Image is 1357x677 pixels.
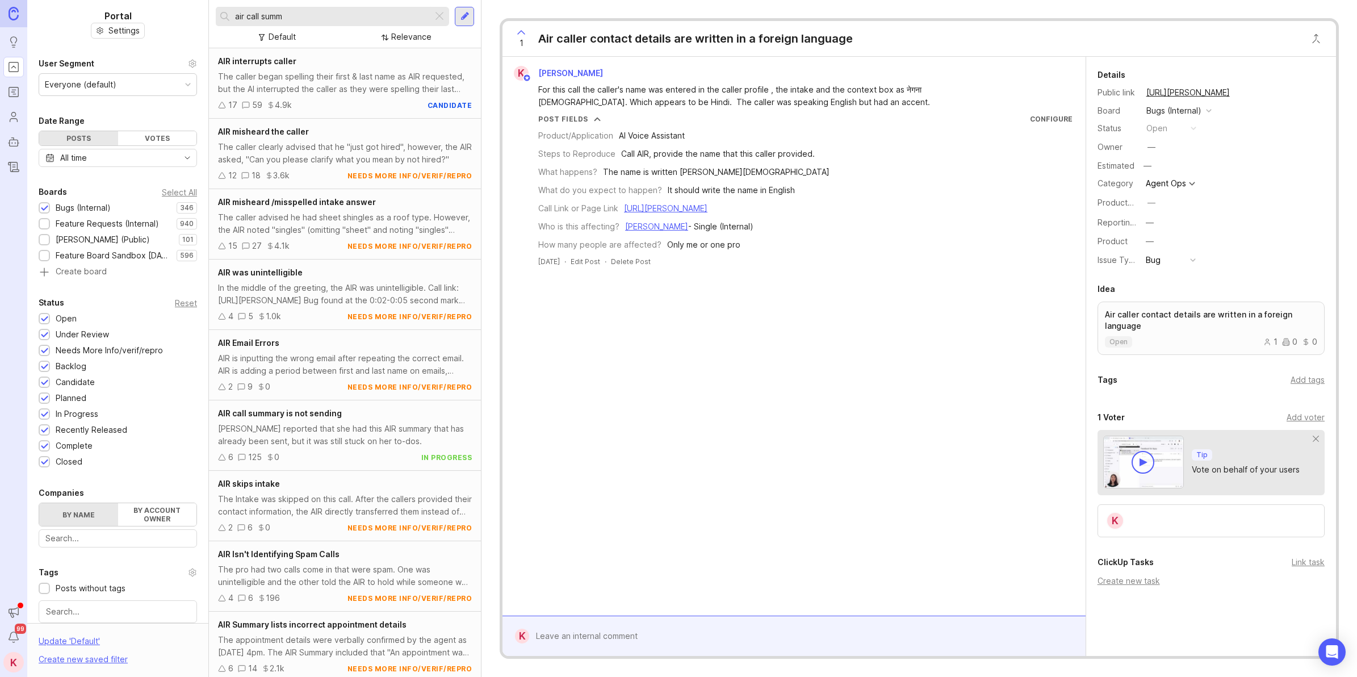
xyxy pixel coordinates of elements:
[209,189,481,260] a: AIR misheard /misspelled intake answerThe caller advised he had sheet shingles as a roof type. Ho...
[252,240,262,252] div: 27
[1098,411,1125,424] div: 1 Voter
[347,523,472,533] div: needs more info/verif/repro
[1143,85,1233,100] a: [URL][PERSON_NAME]
[1098,575,1325,587] div: Create new task
[1109,337,1128,346] p: open
[56,344,163,357] div: Needs More Info/verif/repro
[180,203,194,212] p: 346
[56,582,125,595] div: Posts without tags
[252,99,262,111] div: 59
[538,184,662,197] div: What do you expect to happen?
[1318,638,1346,666] div: Open Intercom Messenger
[1098,373,1117,387] div: Tags
[1192,463,1300,476] div: Vote on behalf of your users
[60,152,87,164] div: All time
[265,521,270,534] div: 0
[182,235,194,244] p: 101
[538,114,601,124] button: Post Fields
[56,360,86,373] div: Backlog
[248,381,253,393] div: 9
[218,352,472,377] div: AIR is inputting the wrong email after repeating the correct email. AIR is adding a period betwee...
[228,451,233,463] div: 6
[507,66,612,81] a: K[PERSON_NAME]
[209,119,481,189] a: AIR misheard the callerThe caller clearly advised that he "just got hired", however, the AIR aske...
[1147,197,1155,209] div: —
[209,48,481,119] a: AIR interrupts callerThe caller began spelling their first & last name as AIR requested, but the ...
[275,99,292,111] div: 4.9k
[1146,216,1154,229] div: —
[218,549,340,559] span: AIR Isn't Identifying Spam Calls
[347,382,472,392] div: needs more info/verif/repro
[1146,122,1167,135] div: open
[1098,218,1158,227] label: Reporting Team
[514,66,529,81] div: K
[3,57,24,77] a: Portal
[1098,198,1158,207] label: ProductboardID
[538,148,615,160] div: Steps to Reproduce
[228,381,233,393] div: 2
[56,312,77,325] div: Open
[1291,374,1325,386] div: Add tags
[91,23,145,39] button: Settings
[56,328,109,341] div: Under Review
[274,240,290,252] div: 4.1k
[1098,255,1139,265] label: Issue Type
[265,381,270,393] div: 0
[538,257,560,266] a: [DATE]
[538,220,619,233] div: Who is this affecting?
[56,424,127,436] div: Recently Released
[3,602,24,622] button: Announcements
[603,166,830,178] div: The name is written [PERSON_NAME][DEMOGRAPHIC_DATA]
[625,220,753,233] div: - Single (Internal)
[248,310,253,323] div: 5
[611,257,651,266] div: Delete Post
[538,31,853,47] div: Air caller contact details are written in a foreign language
[45,78,116,91] div: Everyone (default)
[621,148,815,160] div: Call AIR, provide the name that this caller provided.
[209,471,481,541] a: AIR skips intakeThe Intake was skipped on this call. After the callers provided their contact inf...
[56,408,98,420] div: In Progress
[347,664,472,674] div: needs more info/verif/repro
[1146,254,1161,266] div: Bug
[39,185,67,199] div: Boards
[523,74,531,82] img: member badge
[1098,122,1137,135] div: Status
[1146,105,1201,117] div: Bugs (Internal)
[1105,309,1317,332] p: Air caller contact details are written in a foreign language
[228,662,233,675] div: 6
[564,257,566,266] div: ·
[56,376,95,388] div: Candidate
[3,652,24,672] button: K
[178,153,196,162] svg: toggle icon
[56,218,159,230] div: Feature Requests (Internal)
[218,127,309,136] span: AIR misheard the caller
[520,37,523,49] span: 1
[3,627,24,647] button: Notifications
[1146,179,1186,187] div: Agent Ops
[347,594,472,603] div: needs more info/verif/repro
[39,57,94,70] div: User Segment
[1282,338,1297,346] div: 0
[180,251,194,260] p: 596
[1106,512,1124,530] div: K
[180,219,194,228] p: 940
[3,157,24,177] a: Changelog
[39,486,84,500] div: Companies
[1302,338,1317,346] div: 0
[218,408,342,418] span: AIR call summary is not sending
[39,131,118,145] div: Posts
[1103,436,1184,488] img: video-thumbnail-vote-d41b83416815613422e2ca741bf692cc.jpg
[108,25,140,36] span: Settings
[1098,555,1154,569] div: ClickUp Tasks
[252,169,261,182] div: 18
[228,592,233,604] div: 4
[668,184,795,197] div: It should write the name in English
[228,310,233,323] div: 4
[1140,158,1155,173] div: —
[266,310,281,323] div: 1.0k
[347,171,472,181] div: needs more info/verif/repro
[235,10,428,23] input: Search...
[1098,236,1128,246] label: Product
